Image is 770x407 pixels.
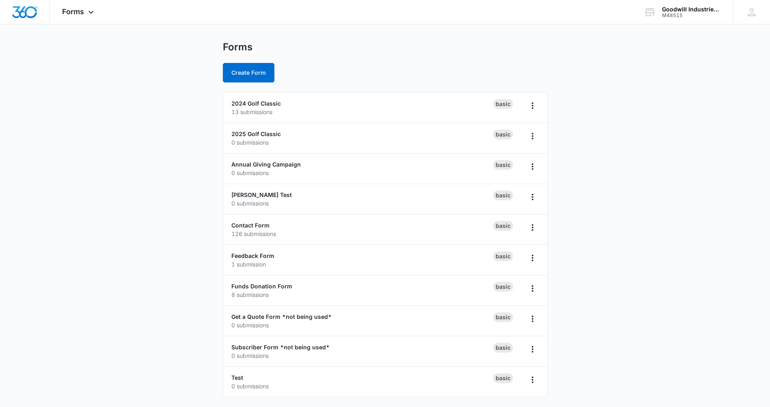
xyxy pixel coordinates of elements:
[231,351,493,360] p: 0 submissions
[526,312,539,325] button: Overflow Menu
[526,282,539,295] button: Overflow Menu
[526,373,539,386] button: Overflow Menu
[231,313,332,320] a: Get a Quote Form *not being used*
[526,191,539,203] button: Overflow Menu
[231,290,493,299] p: 8 submissions
[493,99,513,109] div: Basic
[526,221,539,234] button: Overflow Menu
[231,283,292,290] a: Funds Donation Form
[231,169,493,177] p: 0 submissions
[662,13,721,18] div: account id
[231,138,493,147] p: 0 submissions
[231,252,274,259] a: Feedback Form
[62,7,84,16] span: Forms
[231,382,493,390] p: 0 submissions
[493,191,513,200] div: Basic
[231,108,493,116] p: 13 submissions
[231,130,281,137] a: 2025 Golf Classic
[231,161,301,168] a: Annual Giving Campaign
[526,160,539,173] button: Overflow Menu
[231,100,281,107] a: 2024 Golf Classic
[526,343,539,356] button: Overflow Menu
[493,251,513,261] div: Basic
[231,321,493,329] p: 0 submissions
[223,63,274,82] button: Create Form
[493,373,513,383] div: Basic
[493,312,513,322] div: Basic
[231,374,243,381] a: Test
[231,260,493,268] p: 1 submission
[493,282,513,292] div: Basic
[231,222,270,229] a: Contact Form
[231,199,493,208] p: 0 submissions
[493,160,513,170] div: Basic
[223,41,252,53] h1: Forms
[526,99,539,112] button: Overflow Menu
[493,343,513,353] div: Basic
[526,251,539,264] button: Overflow Menu
[526,130,539,143] button: Overflow Menu
[493,221,513,231] div: Basic
[231,191,292,198] a: [PERSON_NAME] Test
[493,130,513,139] div: Basic
[231,229,493,238] p: 126 submissions
[662,6,721,13] div: account name
[231,344,330,351] a: Subscriber Form *not being used*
